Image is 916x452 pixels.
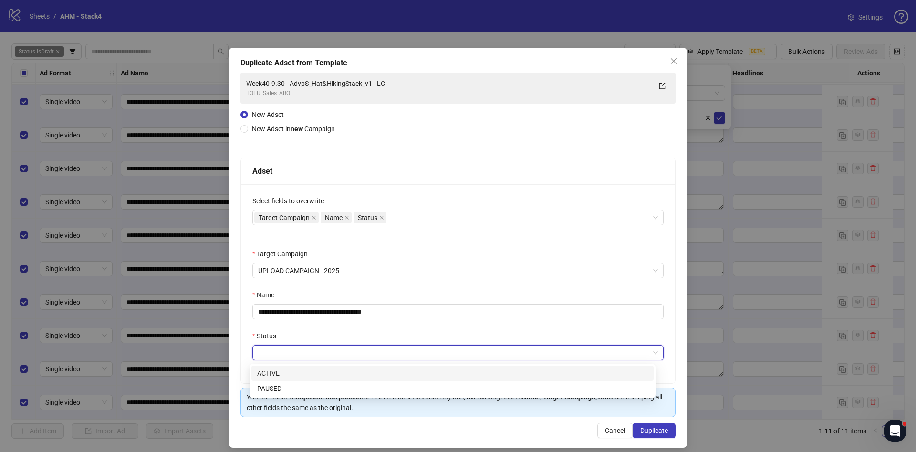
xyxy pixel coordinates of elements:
[240,57,676,69] div: Duplicate Adset from Template
[291,125,303,133] strong: new
[252,331,282,341] label: Status
[358,212,377,223] span: Status
[666,53,681,69] button: Close
[659,83,666,89] span: export
[252,111,284,118] span: New Adset
[258,263,658,278] span: UPLOAD CAMPAIGN - 2025
[167,4,185,21] div: Close
[43,124,157,134] span: Adset Creation Error: Please reduce...
[11,175,30,194] img: Profile image for Laura
[296,393,361,401] strong: duplicate and publish
[251,381,654,396] div: PAUSED
[246,89,651,98] div: TOFU_Sales_ABO
[252,304,664,319] input: Name
[11,129,30,148] div: Profile image for Simon
[34,180,458,188] span: Hi [PERSON_NAME], Just following up here to confirm if this was resolved. Happy to help you resol...
[257,368,648,378] div: ACTIVE
[252,249,314,259] label: Target Campaign
[251,366,654,381] div: ACTIVE
[125,322,161,328] span: Messages
[321,212,352,223] span: Name
[597,423,633,438] button: Cancel
[252,165,664,177] div: Adset
[670,57,677,65] span: close
[252,290,281,300] label: Name
[252,125,335,133] span: New Adset in Campaign
[257,383,648,394] div: PAUSED
[91,144,118,154] div: • [DATE]
[11,84,30,103] img: Profile image for Laura
[252,196,330,206] label: Select fields to overwrite
[884,420,906,442] iframe: Intercom live chat
[43,33,103,43] span: Missing ad copies
[246,78,651,89] div: Week40-9.30 - AdvpS_Hat&HikingStack_v1 - LC
[247,392,669,413] div: You are about to the selected adset without any ads, overwriting adset's and keeping all other fi...
[91,98,118,108] div: • [DATE]
[38,322,57,328] span: Home
[354,212,386,223] span: Status
[34,135,129,142] span: We've completed your ticket
[34,89,675,97] span: Hi [PERSON_NAME], ​ I just wanted to check in to see if everything is now resolved, or if you sti...
[344,215,349,220] span: close
[640,427,668,434] span: Duplicate
[259,212,310,223] span: Target Campaign
[71,4,122,21] h1: Messages
[91,53,120,63] div: • 4m ago
[633,423,676,438] button: Duplicate
[44,252,147,271] button: Send us a message
[522,393,618,401] strong: Name, Target Campaign, Status
[379,215,384,220] span: close
[34,44,129,52] span: We've completed your ticket
[34,53,89,63] div: [PERSON_NAME]
[34,144,89,154] div: [PERSON_NAME]
[254,212,319,223] span: Target Campaign
[34,189,89,199] div: [PERSON_NAME]
[43,169,107,179] span: Temporary Blocked
[34,98,89,108] div: [PERSON_NAME]
[95,298,191,336] button: Messages
[312,215,316,220] span: close
[605,427,625,434] span: Cancel
[325,212,343,223] span: Name
[43,78,157,88] span: Facebook Page Blocked Issue Resolution
[11,39,30,58] img: Profile image for Laura
[91,189,118,199] div: • [DATE]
